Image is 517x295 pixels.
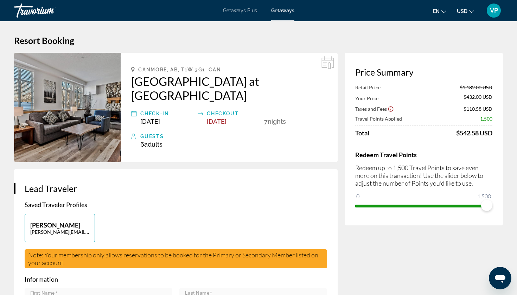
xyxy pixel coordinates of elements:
[355,116,402,122] span: Travel Points Applied
[489,267,511,289] iframe: Кнопка для запуску вікна повідомлень
[140,109,194,118] div: Check-In
[464,94,492,102] span: $432.00 USD
[355,95,378,101] span: Your Price
[268,118,286,125] span: Nights
[14,35,503,46] h1: Resort Booking
[223,8,257,13] a: Getaways Plus
[355,164,492,187] p: Redeem up to 1,500 Travel Points to save even more on this transaction! Use the slider below to a...
[457,6,474,16] button: Change currency
[388,105,394,112] button: Show Taxes and Fees disclaimer
[355,67,492,77] h3: Price Summary
[25,201,327,209] p: Saved Traveler Profiles
[355,151,492,159] h4: Redeem Travel Points
[271,8,294,13] a: Getaways
[456,129,492,137] div: $542.58 USD
[30,221,89,229] p: [PERSON_NAME]
[144,141,162,148] span: Adults
[355,129,369,137] span: Total
[25,275,327,283] p: Information
[207,109,261,118] div: Checkout
[355,84,381,90] span: Retail Price
[138,67,221,72] span: Canmore, AB, T1W 3G1, CAN
[355,192,360,200] span: 0
[457,8,467,14] span: USD
[28,251,318,267] span: Note: Your membership only allows reservations to be booked for the Primary or Secondary Member l...
[25,183,327,194] h3: Lead Traveler
[433,8,440,14] span: en
[25,214,95,242] button: [PERSON_NAME][PERSON_NAME][EMAIL_ADDRESS][DOMAIN_NAME]
[140,132,327,141] div: Guests
[476,192,492,200] span: 1,500
[355,205,492,206] ngx-slider: ngx-slider
[131,74,327,102] a: [GEOGRAPHIC_DATA] at [GEOGRAPHIC_DATA]
[14,1,84,20] a: Travorium
[481,200,492,211] span: ngx-slider
[355,105,394,112] button: Show Taxes and Fees breakdown
[355,106,387,112] span: Taxes and Fees
[140,118,160,125] span: [DATE]
[207,118,226,125] span: [DATE]
[433,6,446,16] button: Change language
[485,3,503,18] button: User Menu
[480,116,492,122] span: 1,500
[264,118,268,125] span: 7
[460,84,492,90] span: $1,182.00 USD
[14,53,121,162] img: Paradise Resort Club at Sunset Resorts Canmore and Spa
[490,7,498,14] span: VP
[140,141,162,148] span: 6
[30,229,89,235] p: [PERSON_NAME][EMAIL_ADDRESS][DOMAIN_NAME]
[464,106,492,112] span: $110.58 USD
